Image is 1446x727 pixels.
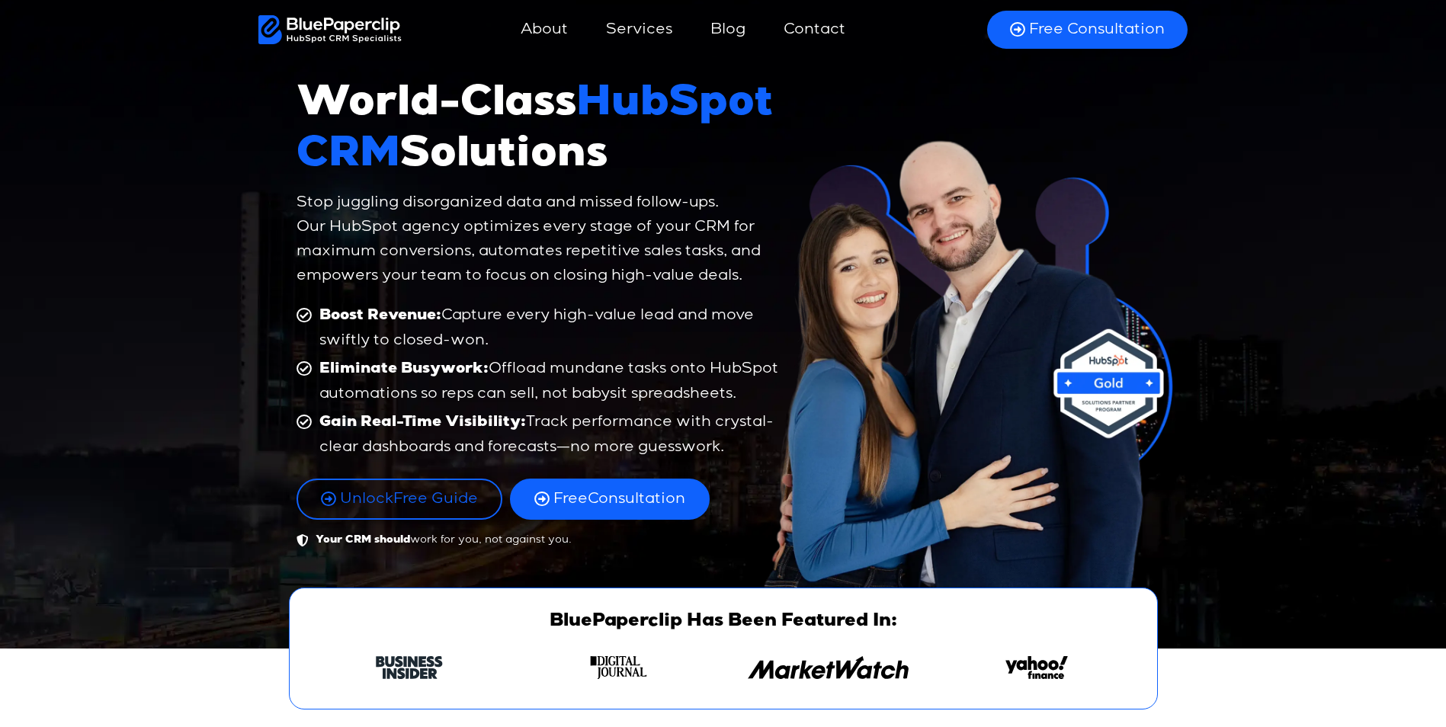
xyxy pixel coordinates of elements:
[747,656,908,679] img: MarketWatch
[319,362,489,377] b: Eliminate Busywork:
[313,656,1134,687] div: Image Carousel
[521,656,716,687] div: 2 / 4
[731,656,925,687] div: 3 / 4
[316,357,785,406] span: Offload mundane tasks onto HubSpot automations so reps can sell, not babysit spreadsheets.
[505,11,583,48] a: About
[319,309,441,324] b: Boost Revenue:
[313,611,1134,633] h2: BluePaperclip Has Been Featured In:
[591,11,688,48] a: Services
[313,656,507,687] div: 1 / 4
[319,415,526,431] b: Gain Real-Time Visibility:
[510,479,710,520] a: FreeConsultation
[316,535,410,546] b: Your CRM should
[1029,20,1165,40] span: Free Consultation
[376,656,443,679] img: Business Insider
[340,492,393,507] span: Unlock
[297,81,785,183] h1: World-Class Solutions
[768,11,861,48] a: Contact
[297,479,502,520] a: UnlockFree Guide
[553,489,685,509] span: Consultation
[316,303,785,353] span: Capture every high-value lead and move swiftly to closed-won.
[940,656,1134,687] div: 4 / 4
[590,656,647,679] img: DigitalJournal
[297,191,785,288] p: Stop juggling disorganized data and missed follow-ups. Our HubSpot agency optimizes every stage o...
[340,489,478,509] span: Free Guide
[316,410,785,460] span: Track performance with crystal-clear dashboards and forecasts—no more guesswork.
[553,492,588,507] span: Free
[987,11,1188,49] a: Free Consultation
[402,11,968,48] nav: Menu
[762,131,1181,588] img: World-Class HubSpot CRM Solutions | BluePaperclip
[1005,656,1068,679] img: Yahoofinance
[312,531,572,549] span: work for you, not against you.
[695,11,761,48] a: Blog
[258,15,402,44] img: BluePaperClip Logo White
